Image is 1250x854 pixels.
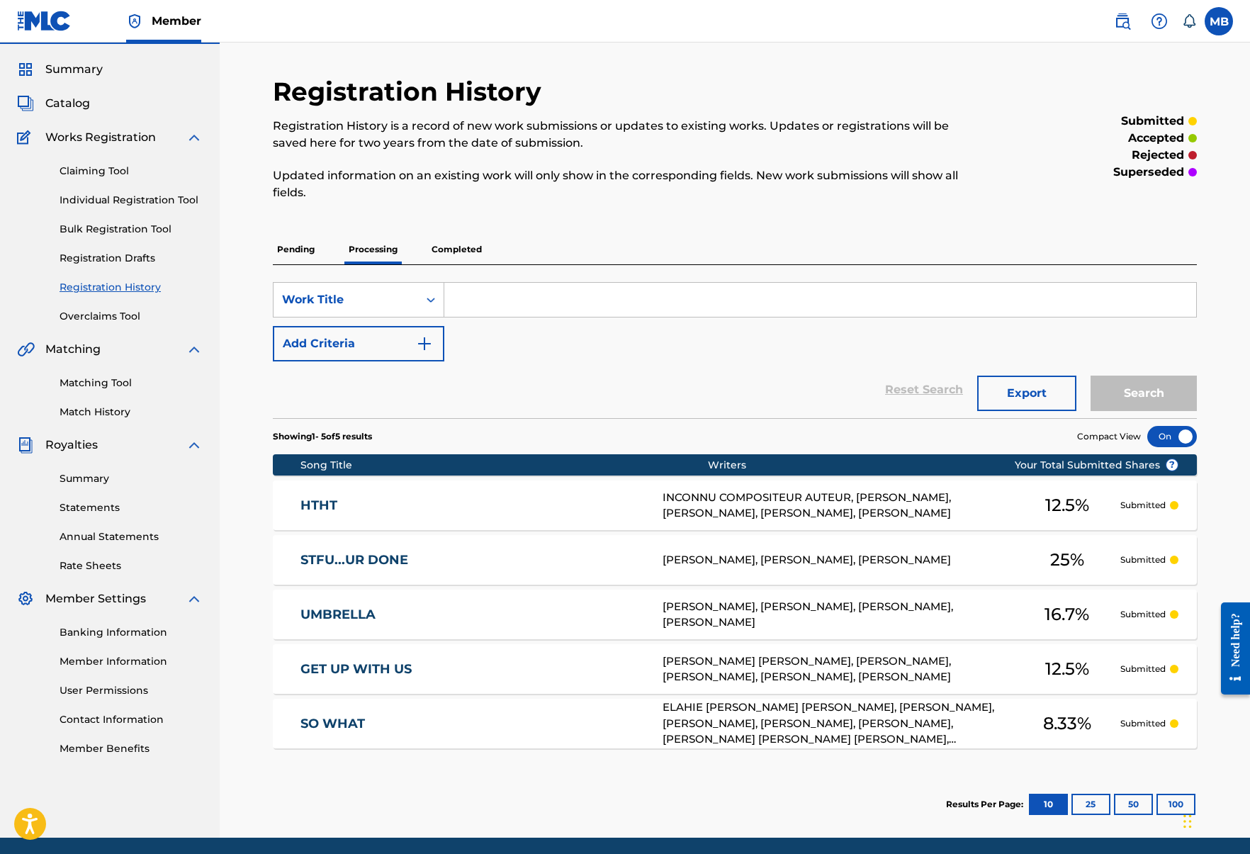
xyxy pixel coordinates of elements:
p: Pending [273,235,319,264]
span: Catalog [45,95,90,112]
p: rejected [1132,147,1184,164]
div: Help [1145,7,1173,35]
a: Matching Tool [60,376,203,391]
div: Song Title [300,458,708,473]
span: 12.5 % [1045,656,1089,682]
button: 100 [1156,794,1195,815]
a: SO WHAT [300,716,643,732]
div: [PERSON_NAME], [PERSON_NAME], [PERSON_NAME], [PERSON_NAME] [663,599,1014,631]
span: Matching [45,341,101,358]
span: Your Total Submitted Shares [1015,458,1178,473]
img: expand [186,437,203,454]
span: ? [1166,459,1178,471]
div: [PERSON_NAME], [PERSON_NAME], [PERSON_NAME] [663,552,1014,568]
div: Drag [1183,800,1192,843]
img: expand [186,590,203,607]
img: Works Registration [17,129,35,146]
a: SummarySummary [17,61,103,78]
p: accepted [1128,130,1184,147]
a: Contact Information [60,712,203,727]
div: Writers [708,458,1059,473]
a: User Permissions [60,683,203,698]
div: User Menu [1205,7,1233,35]
span: 8.33 % [1043,711,1091,736]
a: UMBRELLA [300,607,643,623]
a: Registration History [60,280,203,295]
p: Processing [344,235,402,264]
img: search [1114,13,1131,30]
p: Submitted [1120,608,1166,621]
button: 10 [1029,794,1068,815]
iframe: Chat Widget [1179,786,1250,854]
a: Member Information [60,654,203,669]
div: ELAHIE [PERSON_NAME] [PERSON_NAME], [PERSON_NAME], [PERSON_NAME], [PERSON_NAME], [PERSON_NAME], [... [663,700,1014,748]
a: Annual Statements [60,529,203,544]
a: CatalogCatalog [17,95,90,112]
img: help [1151,13,1168,30]
a: Claiming Tool [60,164,203,179]
p: submitted [1121,113,1184,130]
button: Export [977,376,1076,411]
span: Royalties [45,437,98,454]
iframe: Resource Center [1210,592,1250,706]
div: INCONNU COMPOSITEUR AUTEUR, [PERSON_NAME], [PERSON_NAME], [PERSON_NAME], [PERSON_NAME] [663,490,1014,522]
a: Statements [60,500,203,515]
span: Compact View [1077,430,1141,443]
div: Work Title [282,291,410,308]
img: Top Rightsholder [126,13,143,30]
img: Member Settings [17,590,34,607]
span: Summary [45,61,103,78]
a: Registration Drafts [60,251,203,266]
h2: Registration History [273,76,548,108]
a: Rate Sheets [60,558,203,573]
div: [PERSON_NAME] [PERSON_NAME], [PERSON_NAME], [PERSON_NAME], [PERSON_NAME], [PERSON_NAME] [663,653,1014,685]
button: Add Criteria [273,326,444,361]
a: STFU...UR DONE [300,552,643,568]
p: Submitted [1120,663,1166,675]
p: Updated information on an existing work will only show in the corresponding fields. New work subm... [273,167,984,201]
a: Individual Registration Tool [60,193,203,208]
a: Summary [60,471,203,486]
p: Submitted [1120,717,1166,730]
a: Banking Information [60,625,203,640]
img: Matching [17,341,35,358]
p: Submitted [1120,499,1166,512]
img: Royalties [17,437,34,454]
span: 12.5 % [1045,493,1089,518]
span: Works Registration [45,129,156,146]
img: 9d2ae6d4665cec9f34b9.svg [416,335,433,352]
p: Submitted [1120,554,1166,566]
span: Member [152,13,201,29]
p: superseded [1113,164,1184,181]
p: Showing 1 - 5 of 5 results [273,430,372,443]
form: Search Form [273,282,1197,418]
a: Match History [60,405,203,420]
button: 50 [1114,794,1153,815]
a: GET UP WITH US [300,661,643,678]
button: 25 [1071,794,1110,815]
img: expand [186,341,203,358]
span: 25 % [1050,547,1084,573]
a: Overclaims Tool [60,309,203,324]
a: Public Search [1108,7,1137,35]
a: Bulk Registration Tool [60,222,203,237]
p: Results Per Page: [946,798,1027,811]
img: Summary [17,61,34,78]
img: MLC Logo [17,11,72,31]
a: HTHT [300,498,643,514]
img: Catalog [17,95,34,112]
img: expand [186,129,203,146]
span: 16.7 % [1045,602,1089,627]
div: Notifications [1182,14,1196,28]
a: Member Benefits [60,741,203,756]
span: Member Settings [45,590,146,607]
p: Completed [427,235,486,264]
p: Registration History is a record of new work submissions or updates to existing works. Updates or... [273,118,984,152]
